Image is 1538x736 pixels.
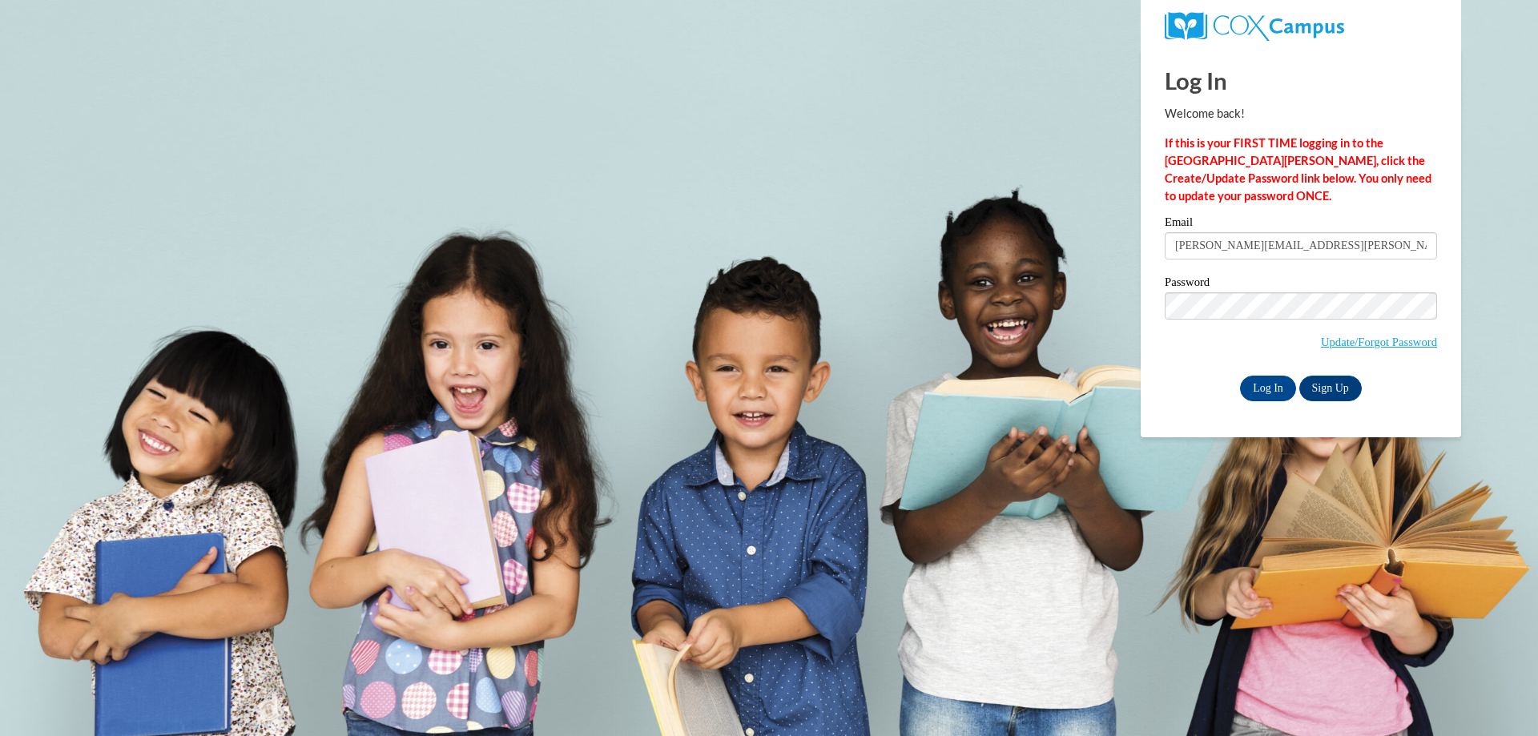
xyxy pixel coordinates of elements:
a: Update/Forgot Password [1321,336,1437,348]
input: Log In [1240,376,1296,401]
label: Password [1165,276,1437,292]
h1: Log In [1165,64,1437,97]
a: COX Campus [1165,12,1437,41]
a: Sign Up [1299,376,1362,401]
img: COX Campus [1165,12,1344,41]
p: Welcome back! [1165,105,1437,123]
strong: If this is your FIRST TIME logging in to the [GEOGRAPHIC_DATA][PERSON_NAME], click the Create/Upd... [1165,136,1431,203]
label: Email [1165,216,1437,232]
